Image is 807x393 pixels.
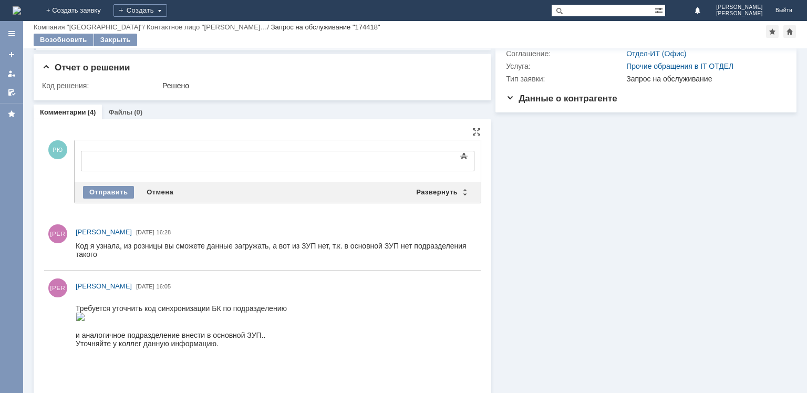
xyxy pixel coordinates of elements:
span: Показать панель инструментов [458,150,470,162]
div: (4) [88,108,96,116]
div: На всю страницу [472,128,481,136]
div: Тип заявки: [506,75,624,83]
div: Создать [113,4,167,17]
img: logo [13,6,21,15]
div: Услуга: [506,62,624,70]
span: Отчет о решении [42,63,130,73]
span: [PERSON_NAME] [716,11,763,17]
span: [PERSON_NAME] [76,228,132,236]
span: 16:28 [157,229,171,235]
a: Файлы [108,108,132,116]
div: Решено [162,81,477,90]
a: Прочие обращения в IT ОТДЕЛ [626,62,733,70]
div: Соглашение: [506,49,624,58]
div: / [34,23,147,31]
span: Данные о контрагенте [506,94,617,104]
span: [PERSON_NAME] [76,282,132,290]
div: Запрос на обслуживание "174418" [271,23,380,31]
a: Контактное лицо "[PERSON_NAME]… [147,23,267,31]
span: Расширенный поиск [655,5,665,15]
a: Мои заявки [3,65,20,82]
a: Компания "[GEOGRAPHIC_DATA]" [34,23,143,31]
div: Добавить в избранное [766,25,779,38]
div: Код решения: [42,81,160,90]
div: / [147,23,271,31]
a: [PERSON_NAME] [76,227,132,237]
div: (0) [134,108,142,116]
a: Перейти на домашнюю страницу [13,6,21,15]
span: [DATE] [136,283,154,289]
span: РЮ [48,140,67,159]
span: [DATE] [136,229,154,235]
a: Комментарии [40,108,86,116]
div: Запрос на обслуживание [626,75,781,83]
span: 16:05 [157,283,171,289]
span: [PERSON_NAME] [716,4,763,11]
a: Создать заявку [3,46,20,63]
a: Отдел-ИТ (Офис) [626,49,686,58]
a: [PERSON_NAME] [76,281,132,292]
a: Мои согласования [3,84,20,101]
div: Сделать домашней страницей [783,25,796,38]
